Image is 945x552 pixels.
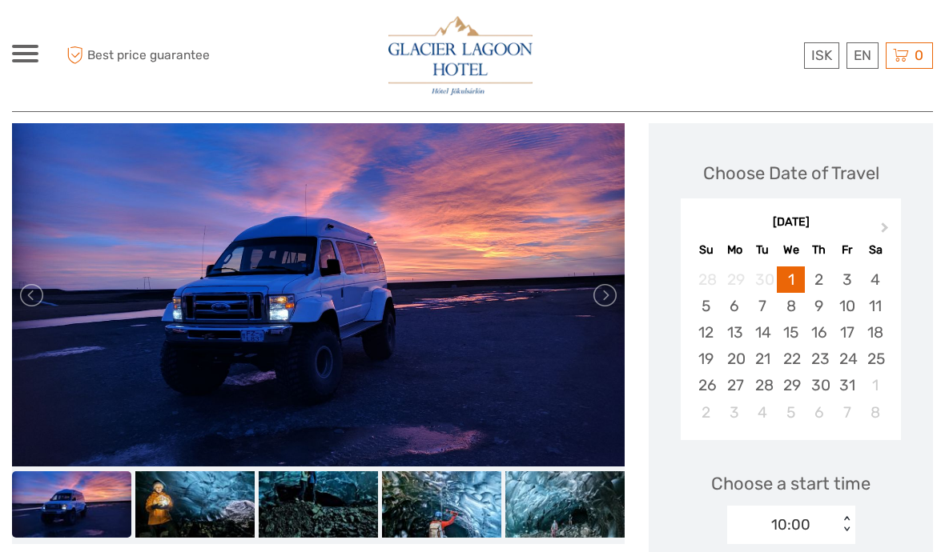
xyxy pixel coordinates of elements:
[749,239,777,261] div: Tu
[22,28,181,41] p: We're away right now. Please check back later!
[721,346,749,372] div: Choose Monday, October 20th, 2025
[861,399,889,426] div: Choose Saturday, November 8th, 2025
[805,372,833,398] div: Choose Thursday, October 30th, 2025
[692,372,720,398] div: Choose Sunday, October 26th, 2025
[721,266,749,293] div: Not available Monday, September 29th, 2025
[912,47,926,63] span: 0
[721,399,749,426] div: Choose Monday, November 3rd, 2025
[861,293,889,319] div: Choose Saturday, October 11th, 2025
[711,471,871,496] span: Choose a start time
[874,218,899,244] button: Next Month
[382,471,501,538] img: 661eea406e5f496cb329d58d04216bbc_slider_thumbnail.jpeg
[861,239,889,261] div: Sa
[749,372,777,398] div: Choose Tuesday, October 28th, 2025
[833,399,861,426] div: Choose Friday, November 7th, 2025
[777,319,805,346] div: Choose Wednesday, October 15th, 2025
[771,514,810,535] div: 10:00
[505,471,625,538] img: 76b600cada044583970d767e1e3e6eaf_slider_thumbnail.jpeg
[749,293,777,319] div: Choose Tuesday, October 7th, 2025
[184,25,203,44] button: Open LiveChat chat widget
[805,266,833,293] div: Choose Thursday, October 2nd, 2025
[135,471,255,538] img: db974dd14738458883e1674d22ec4794_slider_thumbnail.jpeg
[833,372,861,398] div: Choose Friday, October 31st, 2025
[861,266,889,293] div: Choose Saturday, October 4th, 2025
[749,346,777,372] div: Choose Tuesday, October 21st, 2025
[805,346,833,372] div: Choose Thursday, October 23rd, 2025
[692,293,720,319] div: Choose Sunday, October 5th, 2025
[259,471,378,538] img: 7a0a5181b88947c382e0e64a1443731e_slider_thumbnail.jpeg
[749,399,777,426] div: Choose Tuesday, November 4th, 2025
[692,399,720,426] div: Choose Sunday, November 2nd, 2025
[805,239,833,261] div: Th
[749,266,777,293] div: Not available Tuesday, September 30th, 2025
[749,319,777,346] div: Choose Tuesday, October 14th, 2025
[839,516,853,533] div: < >
[681,214,901,231] div: [DATE]
[861,319,889,346] div: Choose Saturday, October 18th, 2025
[12,471,131,538] img: cf40b2c80ec641b394e09c28c3811b7c_slider_thumbnail.jpg
[861,346,889,372] div: Choose Saturday, October 25th, 2025
[833,266,861,293] div: Choose Friday, October 3rd, 2025
[686,266,895,426] div: month 2025-10
[846,42,879,69] div: EN
[833,239,861,261] div: Fr
[692,346,720,372] div: Choose Sunday, October 19th, 2025
[692,266,720,293] div: Not available Sunday, September 28th, 2025
[811,47,832,63] span: ISK
[861,372,889,398] div: Choose Saturday, November 1st, 2025
[833,319,861,346] div: Choose Friday, October 17th, 2025
[62,42,243,69] span: Best price guarantee
[692,319,720,346] div: Choose Sunday, October 12th, 2025
[777,399,805,426] div: Choose Wednesday, November 5th, 2025
[777,372,805,398] div: Choose Wednesday, October 29th, 2025
[777,346,805,372] div: Choose Wednesday, October 22nd, 2025
[805,319,833,346] div: Choose Thursday, October 16th, 2025
[721,372,749,398] div: Choose Monday, October 27th, 2025
[703,161,879,186] div: Choose Date of Travel
[721,239,749,261] div: Mo
[777,239,805,261] div: We
[777,266,805,293] div: Choose Wednesday, October 1st, 2025
[805,293,833,319] div: Choose Thursday, October 9th, 2025
[721,319,749,346] div: Choose Monday, October 13th, 2025
[805,399,833,426] div: Choose Thursday, November 6th, 2025
[833,346,861,372] div: Choose Friday, October 24th, 2025
[777,293,805,319] div: Choose Wednesday, October 8th, 2025
[388,16,533,95] img: 2790-86ba44ba-e5e5-4a53-8ab7-28051417b7bc_logo_big.jpg
[692,239,720,261] div: Su
[833,293,861,319] div: Choose Friday, October 10th, 2025
[12,123,624,467] img: cf40b2c80ec641b394e09c28c3811b7c_main_slider.jpg
[721,293,749,319] div: Choose Monday, October 6th, 2025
